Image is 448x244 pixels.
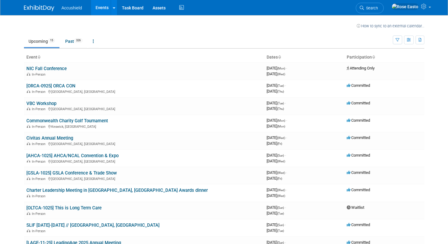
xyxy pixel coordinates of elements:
a: How to sync to an external calendar... [357,24,424,28]
span: (Wed) [277,188,285,192]
a: Charter Leadership Meeting in [GEOGRAPHIC_DATA], [GEOGRAPHIC_DATA] Awards dinner [26,188,208,193]
img: In-Person Event [27,125,30,128]
span: [DATE] [267,118,287,123]
span: Committed [347,222,370,227]
span: In-Person [32,212,47,216]
span: In-Person [32,177,47,181]
span: [DATE] [267,159,285,163]
span: - [286,66,287,70]
img: In-Person Event [27,107,30,110]
span: (Wed) [277,171,285,175]
span: Committed [347,188,370,192]
img: In-Person Event [27,229,30,232]
span: - [286,188,287,192]
img: ExhibitDay [24,5,54,11]
span: Committed [347,101,370,105]
span: [DATE] [267,83,286,88]
img: In-Person Event [27,194,30,197]
a: Upcoming15 [24,36,59,47]
span: Committed [347,83,370,88]
span: [DATE] [267,170,287,175]
th: Event [24,52,264,63]
div: Keswick, [GEOGRAPHIC_DATA] [26,124,262,129]
span: - [285,205,286,210]
span: - [285,222,286,227]
span: [DATE] [267,141,282,146]
span: In-Person [32,194,47,198]
div: [GEOGRAPHIC_DATA], [GEOGRAPHIC_DATA] [26,106,262,111]
a: Commonwealth Charity Golf Tournament [26,118,108,124]
div: [GEOGRAPHIC_DATA], [GEOGRAPHIC_DATA] [26,159,262,164]
span: 326 [74,38,83,43]
span: [DATE] [267,176,282,181]
span: - [285,153,286,158]
span: (Thu) [277,90,284,93]
span: - [285,83,286,88]
img: In-Person Event [27,177,30,180]
span: [DATE] [267,205,286,210]
span: (Tue) [277,84,284,87]
span: (Thu) [277,107,284,110]
span: [DATE] [267,228,284,233]
span: Committed [347,118,370,123]
th: Participation [344,52,424,63]
span: (Mon) [277,67,285,70]
span: (Sun) [277,223,284,227]
span: Accushield [62,5,82,10]
span: Committed [347,153,370,158]
span: (Wed) [277,73,285,76]
span: (Wed) [277,160,285,163]
span: (Fri) [277,177,282,180]
a: Sort by Start Date [278,55,281,59]
span: Committed [347,170,370,175]
span: In-Person [32,90,47,94]
span: (Mon) [277,119,285,122]
span: 15 [48,38,55,43]
img: In-Person Event [27,160,30,163]
span: Attending Only [347,66,375,70]
span: (Fri) [277,142,282,145]
a: [ORCA-0925] ORCA CON [26,83,76,89]
a: Sort by Event Name [37,55,40,59]
th: Dates [264,52,344,63]
span: - [285,101,286,105]
span: [DATE] [267,211,284,215]
span: (Mon) [277,125,285,128]
span: [DATE] [267,89,284,93]
a: NIC Fall Conference [26,66,67,71]
span: [DATE] [267,124,285,128]
img: Rose Easto [392,3,419,10]
span: (Sun) [277,206,284,209]
span: (Tue) [277,212,284,215]
a: VBC Workshop [26,101,56,106]
span: In-Person [32,125,47,129]
img: In-Person Event [27,90,30,93]
span: [DATE] [267,188,287,192]
span: [DATE] [267,153,286,158]
span: (Wed) [277,136,285,140]
div: [GEOGRAPHIC_DATA], [GEOGRAPHIC_DATA] [26,89,262,94]
span: [DATE] [267,135,287,140]
span: In-Person [32,73,47,76]
span: [DATE] [267,66,287,70]
a: Sort by Participation Type [372,55,375,59]
span: In-Person [32,142,47,146]
a: [AHCA-1025] AHCA/NCAL Convention & Expo [26,153,119,158]
a: Past326 [61,36,87,47]
div: [GEOGRAPHIC_DATA], [GEOGRAPHIC_DATA] [26,176,262,181]
span: In-Person [32,107,47,111]
span: [DATE] [267,222,286,227]
span: Committed [347,135,370,140]
span: Search [364,6,378,10]
span: Waitlist [347,205,364,210]
img: In-Person Event [27,73,30,76]
span: [DATE] [267,101,286,105]
span: [DATE] [267,193,285,198]
span: (Sun) [277,154,284,157]
span: [DATE] [267,106,284,111]
a: [OLTCA-1025] This is Long Term Care [26,205,102,211]
span: (Tue) [277,102,284,105]
img: In-Person Event [27,212,30,215]
a: [GSLA-1025] GSLA Conference & Trade Show [26,170,117,176]
span: - [286,170,287,175]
